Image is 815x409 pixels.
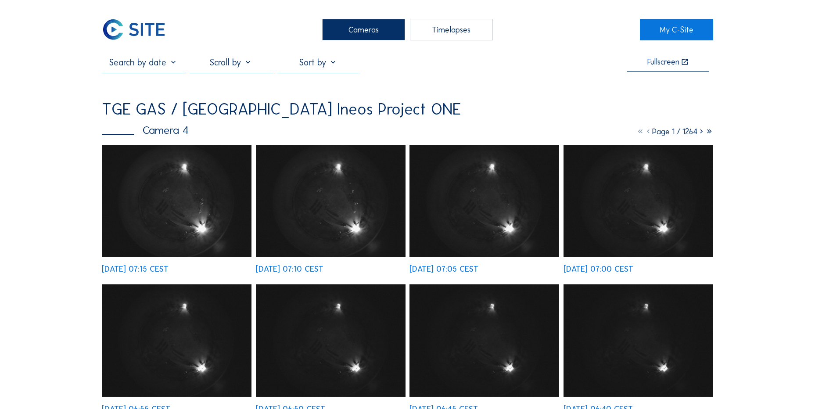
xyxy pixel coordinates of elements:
[102,57,185,68] input: Search by date 󰅀
[409,284,559,397] img: image_52623146
[102,145,251,257] img: image_52623886
[102,19,175,40] a: C-SITE Logo
[102,284,251,397] img: image_52623372
[652,127,697,136] span: Page 1 / 1264
[256,265,323,273] div: [DATE] 07:10 CEST
[409,145,559,257] img: image_52623652
[256,145,406,257] img: image_52623823
[409,265,478,273] div: [DATE] 07:05 CEST
[640,19,713,40] a: My C-Site
[564,145,713,257] img: image_52623510
[102,125,189,136] div: Camera 4
[410,19,493,40] div: Timelapses
[564,284,713,397] img: image_52622993
[322,19,405,40] div: Cameras
[647,58,679,66] div: Fullscreen
[102,19,166,40] img: C-SITE Logo
[564,265,633,273] div: [DATE] 07:00 CEST
[256,284,406,397] img: image_52623215
[102,265,169,273] div: [DATE] 07:15 CEST
[102,101,461,117] div: TGE GAS / [GEOGRAPHIC_DATA] Ineos Project ONE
